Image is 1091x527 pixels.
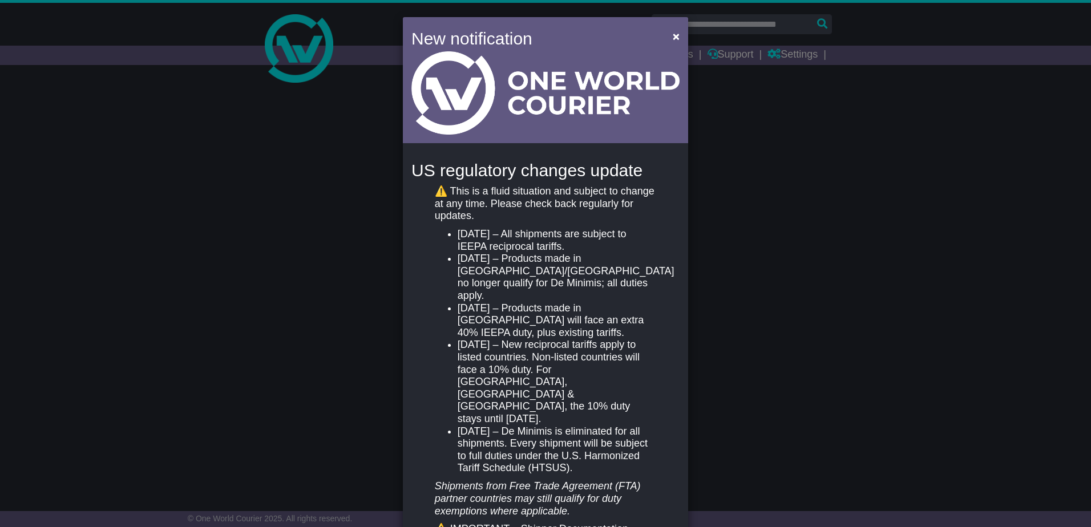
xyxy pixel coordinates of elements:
[458,302,656,339] li: [DATE] – Products made in [GEOGRAPHIC_DATA] will face an extra 40% IEEPA duty, plus existing tari...
[435,480,641,516] em: Shipments from Free Trade Agreement (FTA) partner countries may still qualify for duty exemptions...
[411,161,680,180] h4: US regulatory changes update
[435,185,656,222] p: ⚠️ This is a fluid situation and subject to change at any time. Please check back regularly for u...
[411,26,656,51] h4: New notification
[458,253,656,302] li: [DATE] – Products made in [GEOGRAPHIC_DATA]/[GEOGRAPHIC_DATA] no longer qualify for De Minimis; a...
[458,339,656,425] li: [DATE] – New reciprocal tariffs apply to listed countries. Non-listed countries will face a 10% d...
[667,25,685,48] button: Close
[411,51,680,135] img: Light
[458,425,656,475] li: [DATE] – De Minimis is eliminated for all shipments. Every shipment will be subject to full dutie...
[458,228,656,253] li: [DATE] – All shipments are subject to IEEPA reciprocal tariffs.
[673,30,680,43] span: ×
